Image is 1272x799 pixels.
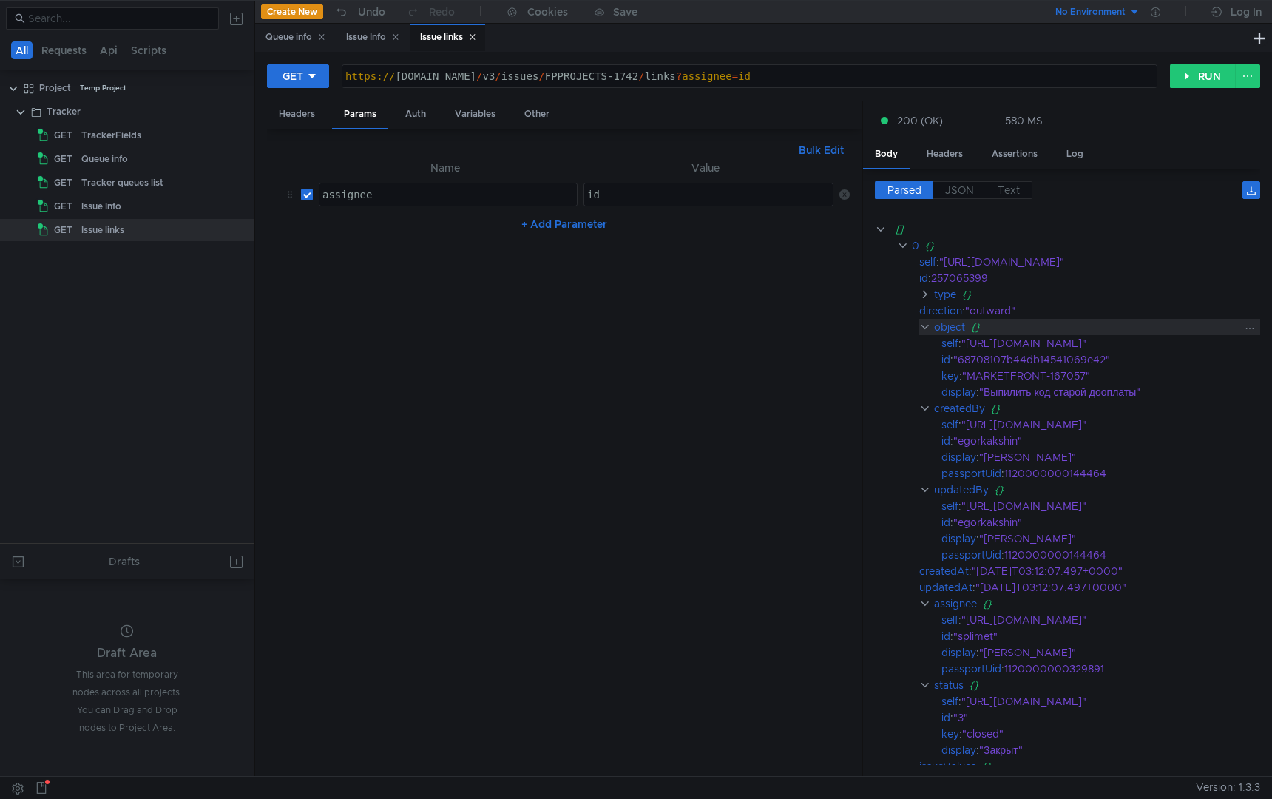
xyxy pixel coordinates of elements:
div: passportUid [941,547,1001,563]
div: {} [971,319,1242,335]
span: Parsed [887,183,921,197]
div: : [941,449,1260,465]
div: : [919,579,1260,596]
div: display [941,742,976,758]
div: 580 MS [1005,114,1043,127]
div: self [941,335,958,351]
div: issueValues [919,758,976,775]
div: : [941,417,1260,433]
span: GET [54,124,72,146]
div: TrackerFields [81,124,141,146]
button: Create New [261,4,323,19]
div: self [941,417,958,433]
span: JSON [945,183,974,197]
div: self [941,498,958,514]
div: Save [613,7,637,17]
div: : [941,530,1260,547]
span: GET [54,172,72,194]
div: status [934,677,964,693]
div: display [941,384,976,400]
div: "[URL][DOMAIN_NAME]" [939,254,1241,270]
button: RUN [1170,64,1236,88]
span: Version: 1.3.3 [1196,777,1260,798]
button: All [11,41,33,59]
div: id [941,433,950,449]
div: "Закрыт" [979,742,1242,758]
div: object [934,319,965,335]
div: "[DATE]T03:12:07.497+0000" [972,563,1242,579]
div: self [919,254,936,270]
div: Undo [358,3,385,21]
div: 257065399 [931,270,1240,286]
div: {} [982,758,1243,775]
div: Headers [915,141,975,168]
div: {} [970,677,1242,693]
div: Headers [267,101,327,128]
div: Issue links [420,30,476,45]
div: "MARKETFRONT-167057" [962,368,1241,384]
div: "3" [953,709,1240,726]
th: Value [578,159,833,177]
div: "egorkakshin" [953,514,1240,530]
th: Name [313,159,578,177]
div: "closed" [962,726,1241,742]
div: "[URL][DOMAIN_NAME]" [961,335,1241,351]
button: Requests [37,41,91,59]
div: direction [919,303,962,319]
div: key [941,368,959,384]
div: "[PERSON_NAME]" [979,449,1242,465]
div: Log [1055,141,1095,168]
div: "egorkakshin" [953,433,1240,449]
div: Auth [393,101,438,128]
div: Drafts [109,553,140,570]
div: display [941,644,976,661]
div: {} [991,400,1243,417]
div: {} [925,237,1240,254]
div: passportUid [941,661,1001,677]
div: "[DATE]T03:12:07.497+0000" [975,579,1243,596]
div: : [941,644,1260,661]
div: {} [995,482,1243,498]
span: GET [54,219,72,241]
div: "[URL][DOMAIN_NAME]" [961,693,1241,709]
div: Tracker queues list [81,172,163,194]
div: Assertions [980,141,1049,168]
div: "[URL][DOMAIN_NAME]" [961,417,1241,433]
div: updatedAt [919,579,972,596]
div: Log In [1231,3,1262,21]
button: Undo [323,1,396,23]
button: Scripts [126,41,171,59]
div: "[URL][DOMAIN_NAME]" [961,612,1241,628]
div: key [941,726,959,742]
span: GET [54,195,72,218]
button: Api [95,41,122,59]
div: Issue Info [81,195,121,218]
div: : [919,563,1260,579]
div: : [941,709,1260,726]
div: No Environment [1055,5,1126,19]
span: GET [54,148,72,170]
div: display [941,449,976,465]
span: 200 (OK) [897,112,943,129]
div: : [941,384,1260,400]
div: "[PERSON_NAME]" [979,530,1242,547]
div: assignee [934,596,977,612]
div: {} [962,286,1241,303]
div: Params [332,101,388,129]
div: : [941,661,1260,677]
div: 0 [912,237,919,254]
div: GET [283,68,303,84]
div: id [919,270,928,286]
div: Queue info [265,30,325,45]
div: Cookies [527,3,568,21]
div: type [934,286,956,303]
div: id [941,709,950,726]
div: Temp Project [80,77,126,99]
div: updatedBy [934,482,989,498]
div: Redo [429,3,455,21]
div: 1120000000144464 [1004,547,1244,563]
div: Queue info [81,148,128,170]
div: "outward" [965,303,1242,319]
input: Search... [28,10,210,27]
div: : [941,433,1260,449]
